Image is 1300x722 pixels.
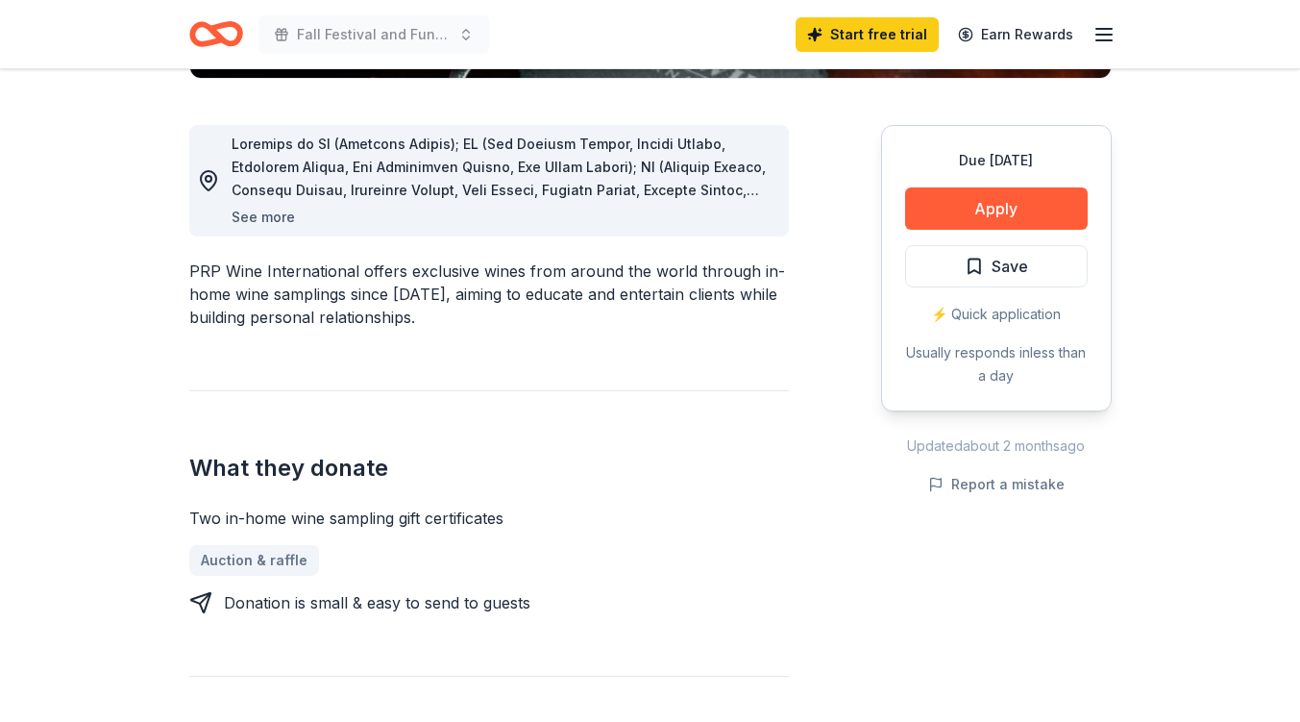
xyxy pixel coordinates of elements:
div: Due [DATE] [905,149,1088,172]
button: Report a mistake [928,473,1065,496]
div: Updated about 2 months ago [881,435,1112,458]
a: Auction & raffle [189,545,319,576]
div: Donation is small & easy to send to guests [224,591,530,614]
div: Two in-home wine sampling gift certificates [189,507,789,530]
div: PRP Wine International offers exclusive wines from around the world through in-home wine sampling... [189,260,789,329]
h2: What they donate [189,453,789,484]
button: See more [232,206,295,229]
a: Start free trial [796,17,939,52]
span: Fall Festival and Fundraiser [297,23,451,46]
a: Home [189,12,243,57]
button: Apply [905,187,1088,230]
div: ⚡️ Quick application [905,303,1088,326]
span: Save [992,254,1028,279]
span: Loremips do SI (Ametcons Adipis); EL (Sed Doeiusm Tempor, Incidi Utlabo, Etdolorem Aliqua, Eni Ad... [232,136,773,683]
div: Usually responds in less than a day [905,341,1088,387]
button: Save [905,245,1088,287]
a: Earn Rewards [946,17,1085,52]
button: Fall Festival and Fundraiser [258,15,489,54]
